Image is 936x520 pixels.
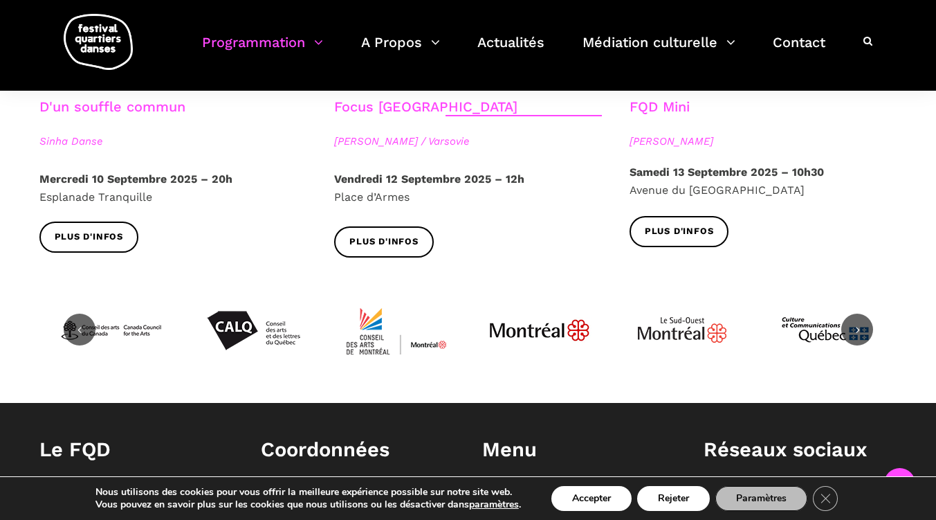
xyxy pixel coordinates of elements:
[59,278,163,382] img: CAC_BW_black_f
[469,499,519,511] button: paramètres
[334,170,602,206] p: Place d’Armes
[361,30,440,71] a: A Propos
[334,98,517,115] a: Focus [GEOGRAPHIC_DATA]
[630,183,805,197] span: Avenue du [GEOGRAPHIC_DATA]
[261,438,455,462] h1: Coordonnées
[334,172,524,186] strong: Vendredi 12 Septembre 2025 – 12h
[637,486,710,511] button: Rejeter
[39,222,139,253] a: Plus d'infos
[349,235,419,249] span: Plus d'infos
[39,172,232,186] strong: Mercredi 10 Septembre 2025 – 20h
[488,278,591,382] img: JPGnr_b
[630,98,690,115] a: FQD Mini
[630,133,897,150] span: [PERSON_NAME]
[773,30,825,71] a: Contact
[630,216,729,247] a: Plus d'infos
[630,278,734,382] img: Logo_Mtl_Le_Sud-Ouest.svg_
[345,278,448,382] img: CMYK_Logo_CAMMontreal
[334,133,602,150] span: [PERSON_NAME] / Varsovie
[704,438,897,462] h1: Réseaux sociaux
[715,486,807,511] button: Paramètres
[95,499,521,511] p: Vous pouvez en savoir plus sur les cookies que nous utilisons ou les désactiver dans .
[39,133,307,150] span: Sinha Danse
[39,438,233,462] h1: Le FQD
[813,486,838,511] button: Close GDPR Cookie Banner
[202,30,323,71] a: Programmation
[334,226,434,258] a: Plus d'infos
[55,230,124,244] span: Plus d'infos
[95,486,521,499] p: Nous utilisons des cookies pour vous offrir la meilleure expérience possible sur notre site web.
[64,14,133,70] img: logo-fqd-med
[773,278,877,382] img: mccq-3-3
[201,278,305,382] img: Calq_noir
[582,30,735,71] a: Médiation culturelle
[477,30,544,71] a: Actualités
[551,486,632,511] button: Accepter
[630,165,824,179] strong: Samedi 13 Septembre 2025 – 10h30
[39,98,185,115] a: D'un souffle commun
[39,190,152,204] span: Esplanade Tranquille
[645,224,714,239] span: Plus d'infos
[482,438,676,462] h1: Menu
